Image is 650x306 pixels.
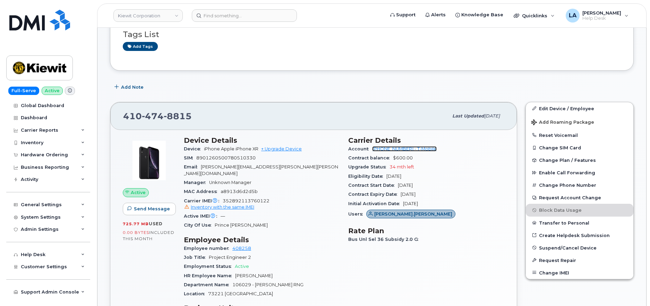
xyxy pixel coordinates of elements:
span: 410 [123,111,192,121]
button: Add Roaming Package [526,115,633,129]
span: 106029 - [PERSON_NAME] RNG [232,282,303,287]
span: Send Message [134,206,170,212]
h3: Employee Details [184,236,340,244]
span: $600.00 [393,155,413,160]
span: Account [348,146,372,151]
span: [DATE] [401,192,416,197]
span: Active [235,264,249,269]
span: LA [569,11,576,20]
span: Unknown Manager [209,180,251,185]
button: Change Plan / Features [526,154,633,166]
span: 725.77 MB [123,221,149,226]
span: Location [184,291,208,296]
button: Change IMEI [526,266,633,279]
span: Prince [PERSON_NAME] [215,222,268,228]
span: used [149,221,163,226]
span: [DATE] [386,174,401,179]
span: Contract Start Date [348,183,398,188]
a: 408258 [232,246,251,251]
span: Enable Call Forwarding [539,170,595,175]
span: Suspend/Cancel Device [539,245,597,250]
button: Enable Call Forwarding [526,166,633,179]
span: — [221,213,225,219]
span: Employee number [184,246,232,251]
input: Find something... [192,9,297,22]
span: Carrier IMEI [184,198,223,203]
h3: Tags List [123,30,621,39]
span: 8901260500780510330 [196,155,256,160]
span: SIM [184,155,196,160]
button: Change SIM Card [526,141,633,154]
a: [PERSON_NAME].[PERSON_NAME] [366,211,455,217]
span: [DATE] [403,201,418,206]
div: Quicklinks [509,9,559,23]
span: Contract balance [348,155,393,160]
span: 73221 [GEOGRAPHIC_DATA] [208,291,273,296]
span: Device [184,146,204,151]
span: Bus Unl Sel 36 Subsidy 2.0 G [348,237,422,242]
span: included this month [123,230,174,241]
span: Quicklinks [522,13,547,18]
span: 8815 [164,111,192,121]
div: Lanette Aparicio [561,9,633,23]
a: [PHONE_NUMBER] - T-Mobile [372,146,437,151]
a: Add tags [123,42,158,51]
h3: Carrier Details [348,136,504,145]
span: Support [396,11,416,18]
span: Add Note [121,84,144,90]
a: Create Helpdesk Submission [526,229,633,242]
h3: Device Details [184,136,340,145]
span: Users [348,211,366,217]
a: Knowledge Base [451,8,508,22]
span: Last updated [452,113,484,119]
span: 474 [142,111,164,121]
span: Upgrade Status [348,164,390,169]
span: Job Title [184,255,209,260]
span: HR Employee Name [184,273,235,278]
span: Contract Expiry Date [348,192,401,197]
span: iPhone Apple iPhone XR [204,146,258,151]
a: + Upgrade Device [261,146,302,151]
span: Active [131,189,146,196]
span: [PERSON_NAME] [582,10,621,16]
span: [DATE] [484,113,500,119]
span: Add Roaming Package [531,120,594,126]
span: Manager [184,180,209,185]
span: Help Desk [582,16,621,21]
span: Knowledge Base [461,11,503,18]
span: Eligibility Date [348,174,386,179]
span: City Of Use [184,222,215,228]
button: Reset Voicemail [526,129,633,141]
span: 34 mth left [390,164,414,169]
a: Alerts [420,8,451,22]
button: Request Repair [526,254,633,266]
img: image20231002-3703462-1qb80zy.jpeg [128,140,170,181]
span: Email [184,164,201,169]
button: Change Phone Number [526,179,633,191]
span: [PERSON_NAME].[PERSON_NAME] [374,211,452,217]
span: 0.00 Bytes [123,230,149,235]
span: [PERSON_NAME] [235,273,273,278]
span: [DATE] [398,183,413,188]
a: Kiewit Corporation [113,9,183,22]
span: Department Name [184,282,232,287]
span: [PERSON_NAME][EMAIL_ADDRESS][PERSON_NAME][PERSON_NAME][DOMAIN_NAME] [184,164,338,176]
a: Support [385,8,420,22]
span: 352892113760122 [184,198,340,211]
button: Block Data Usage [526,204,633,216]
a: Edit Device / Employee [526,102,633,115]
span: MAC Address [184,189,221,194]
button: Transfer to Personal [526,217,633,229]
a: Inventory with the same IMEI [184,204,254,210]
span: Alerts [431,11,446,18]
span: Change Plan / Features [539,158,596,163]
button: Suspend/Cancel Device [526,242,633,254]
button: Send Message [123,203,176,215]
span: Initial Activation Date [348,201,403,206]
button: Request Account Change [526,191,633,204]
iframe: Messenger Launcher [620,276,645,301]
span: Project Engineer 2 [209,255,251,260]
span: Inventory with the same IMEI [191,204,254,210]
span: a8913d6d2d5b [221,189,258,194]
span: Active IMEI [184,213,221,219]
